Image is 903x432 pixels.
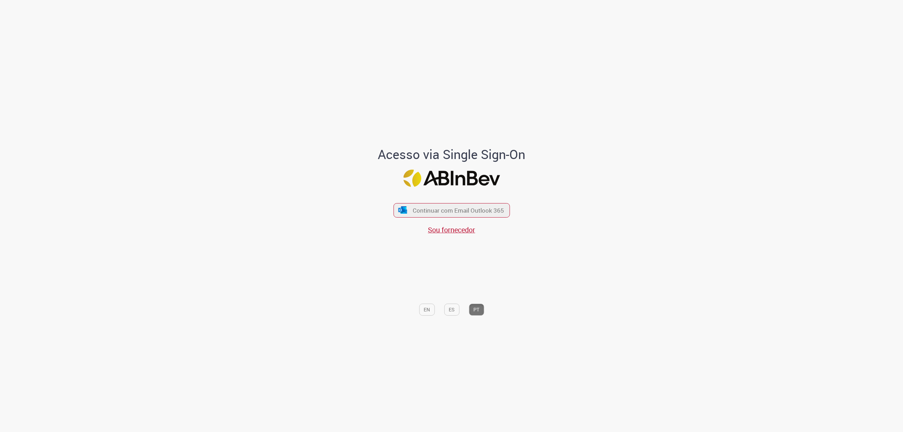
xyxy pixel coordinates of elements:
button: EN [419,304,435,316]
button: ES [444,304,459,316]
img: ícone Azure/Microsoft 360 [398,206,408,214]
h1: Acesso via Single Sign-On [354,147,550,162]
button: ícone Azure/Microsoft 360 Continuar com Email Outlook 365 [393,203,510,218]
span: Continuar com Email Outlook 365 [413,206,504,214]
button: PT [469,304,484,316]
img: Logo ABInBev [403,170,500,187]
a: Sou fornecedor [428,225,475,235]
